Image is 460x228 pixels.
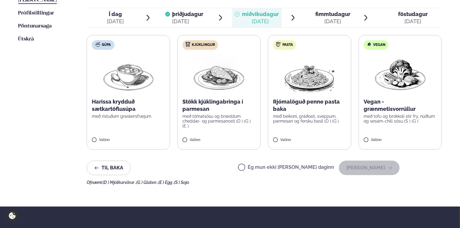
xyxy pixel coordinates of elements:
img: Chicken-breast.png [192,55,246,93]
span: Prófílstillingar [18,11,54,16]
p: með tofu og brokkolí stir fry, núðlum og sesam-chili sósu (S ) (G ) [364,114,437,124]
a: Pöntunarsaga [18,23,52,30]
span: þriðjudagur [172,11,204,17]
a: Prófílstillingar [18,10,54,17]
img: soup.svg [95,42,100,47]
span: (D ) Mjólkurvörur , [103,180,136,185]
img: Vegan.svg [367,42,372,47]
span: miðvikudagur [242,11,279,17]
p: Harissa krydduð sætkartöflusúpa [92,98,165,113]
div: [DATE] [107,18,124,25]
img: Vegan.png [374,55,427,93]
div: [DATE] [242,18,279,25]
p: með ristuðum graskersfræjum [92,114,165,119]
span: Pöntunarsaga [18,24,52,29]
div: [DATE] [398,18,428,25]
div: [DATE] [172,18,204,25]
p: Stökk kjúklingabringa í parmesan [182,98,256,113]
span: föstudagur [398,11,428,17]
span: Kjúklingur [192,43,215,47]
span: Útskrá [18,37,34,42]
img: Soup.png [102,55,155,93]
p: með beikoni, gráðosti, sveppum, parmesan og fersku basil (D ) (G ) [273,114,346,124]
span: Vegan [373,43,385,47]
img: chicken.svg [185,42,190,47]
p: Rjómalöguð penne pasta baka [273,98,346,113]
img: Spagetti.png [283,55,336,93]
div: [DATE] [316,18,351,25]
div: Ofnæmi: [87,180,442,185]
span: Pasta [282,43,293,47]
a: Útskrá [18,36,34,43]
span: fimmtudagur [316,11,351,17]
p: með tómatsósu og bræddum cheddar- og parmesanosti (D ) (G ) (E ) [182,114,256,128]
span: Súpa [102,43,111,47]
p: Vegan - grænmetisvorrúllur [364,98,437,113]
button: [PERSON_NAME] [339,161,400,175]
span: (E ) Egg , [158,180,174,185]
button: Til baka [87,161,131,175]
a: Cookie settings [6,210,18,222]
span: Í dag [107,11,124,18]
img: pasta.svg [276,42,281,47]
span: (S ) Soja [174,180,189,185]
span: (G ) Glúten , [136,180,158,185]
